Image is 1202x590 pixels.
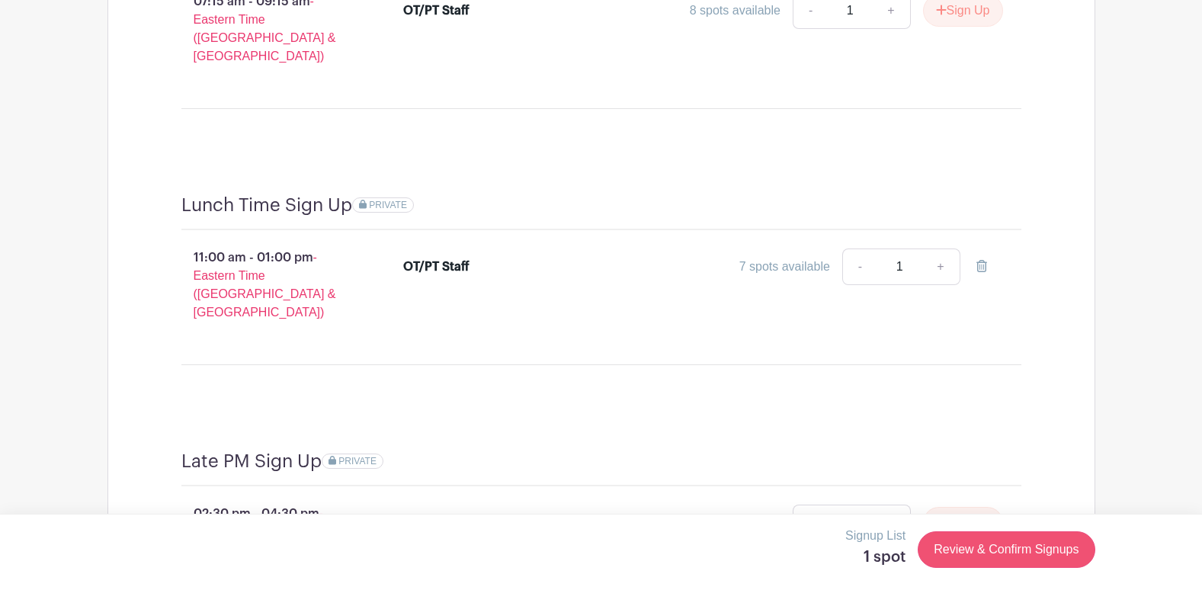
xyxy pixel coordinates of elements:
a: + [922,249,960,285]
p: 11:00 am - 01:00 pm [157,242,380,328]
span: - Eastern Time ([GEOGRAPHIC_DATA] & [GEOGRAPHIC_DATA]) [194,251,336,319]
div: 7 spots available [739,258,830,276]
div: OT/PT Staff [403,2,470,20]
p: Signup List [845,527,906,545]
h5: 1 spot [845,548,906,566]
button: Sign Up [923,507,1003,539]
a: Review & Confirm Signups [918,531,1095,568]
p: 02:30 pm - 04:30 pm [157,499,380,584]
div: 8 spots available [690,2,780,20]
div: OT/PT Staff [403,258,470,276]
h4: Late PM Sign Up [181,451,322,473]
a: - [842,249,877,285]
a: - [793,505,828,541]
span: PRIVATE [369,200,407,210]
span: PRIVATE [338,456,377,467]
a: + [872,505,910,541]
h4: Lunch Time Sign Up [181,194,352,216]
